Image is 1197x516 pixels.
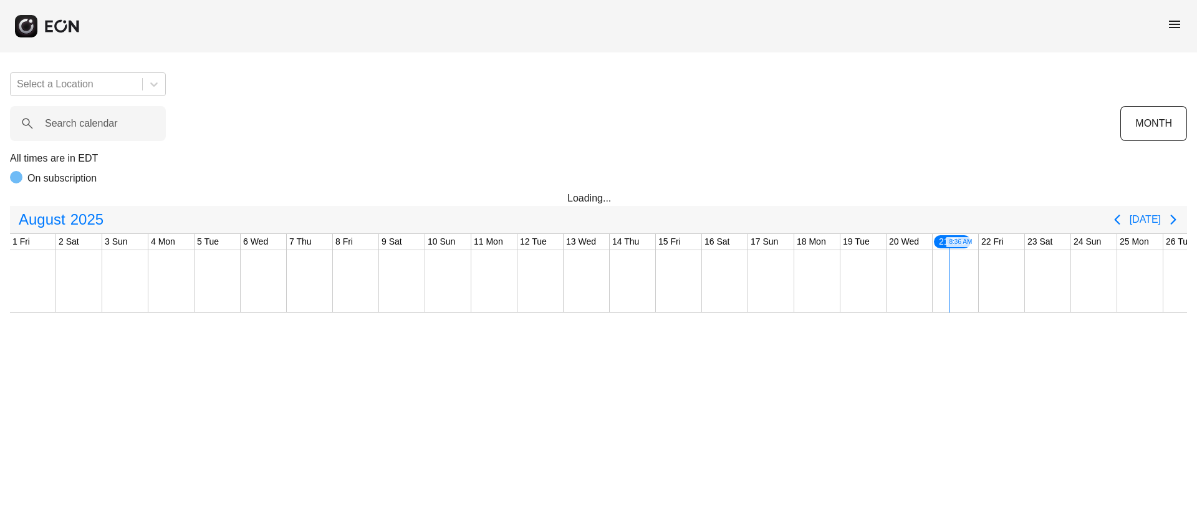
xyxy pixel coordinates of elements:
[979,234,1006,250] div: 22 Fri
[425,234,458,250] div: 10 Sun
[567,191,630,206] div: Loading...
[45,116,118,131] label: Search calendar
[471,234,506,250] div: 11 Mon
[16,207,68,232] span: August
[1071,234,1103,250] div: 24 Sun
[241,234,271,250] div: 6 Wed
[656,234,683,250] div: 15 Fri
[702,234,732,250] div: 16 Sat
[1025,234,1055,250] div: 23 Sat
[68,207,106,232] span: 2025
[840,234,872,250] div: 19 Tue
[333,234,355,250] div: 8 Fri
[56,234,82,250] div: 2 Sat
[610,234,642,250] div: 14 Thu
[148,234,178,250] div: 4 Mon
[748,234,781,250] div: 17 Sun
[517,234,549,250] div: 12 Tue
[102,234,130,250] div: 3 Sun
[1120,106,1187,141] button: MONTH
[10,234,32,250] div: 1 Fri
[287,234,314,250] div: 7 Thu
[1105,207,1130,232] button: Previous page
[1163,234,1195,250] div: 26 Tue
[1130,208,1161,231] button: [DATE]
[564,234,598,250] div: 13 Wed
[1117,234,1151,250] div: 25 Mon
[794,234,829,250] div: 18 Mon
[27,171,97,186] p: On subscription
[195,234,221,250] div: 5 Tue
[1161,207,1186,232] button: Next page
[379,234,405,250] div: 9 Sat
[11,207,111,232] button: August2025
[1167,17,1182,32] span: menu
[933,234,972,250] div: 21 Thu
[10,151,1187,166] p: All times are in EDT
[887,234,921,250] div: 20 Wed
